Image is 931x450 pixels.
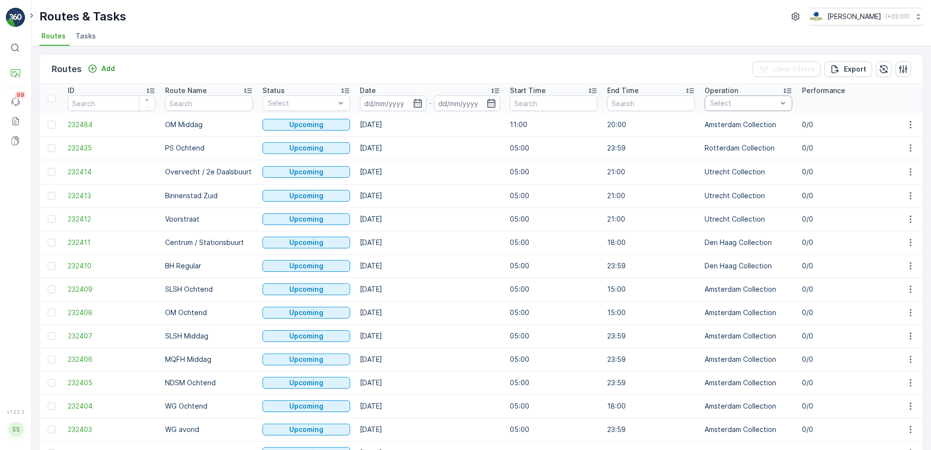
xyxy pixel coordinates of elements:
[355,418,505,441] td: [DATE]
[289,331,323,341] p: Upcoming
[68,238,155,247] a: 232411
[705,284,792,294] p: Amsterdam Collection
[68,191,155,201] a: 232413
[165,238,253,247] p: Centrum / Stationsbuurt
[48,121,56,129] div: Toggle Row Selected
[802,331,890,341] p: 0/0
[607,331,695,341] p: 23:59
[48,168,56,176] div: Toggle Row Selected
[360,86,376,95] p: Date
[802,120,890,130] p: 0/0
[510,355,597,364] p: 05:00
[510,86,546,95] p: Start Time
[165,120,253,130] p: OM Middag
[510,143,597,153] p: 05:00
[68,425,155,434] a: 232403
[41,31,66,41] span: Routes
[705,355,792,364] p: Amsterdam Collection
[68,95,155,111] input: Search
[289,378,323,388] p: Upcoming
[68,120,155,130] a: 232484
[262,260,350,272] button: Upcoming
[39,9,126,24] p: Routes & Tasks
[510,331,597,341] p: 05:00
[48,192,56,200] div: Toggle Row Selected
[262,400,350,412] button: Upcoming
[802,378,890,388] p: 0/0
[753,61,820,77] button: Clear Filters
[68,167,155,177] a: 232414
[289,214,323,224] p: Upcoming
[289,167,323,177] p: Upcoming
[84,63,119,75] button: Add
[289,238,323,247] p: Upcoming
[68,331,155,341] span: 232407
[289,143,323,153] p: Upcoming
[824,61,872,77] button: Export
[165,191,253,201] p: Binnenstad Zuid
[607,355,695,364] p: 23:59
[607,191,695,201] p: 21:00
[355,348,505,371] td: [DATE]
[772,64,815,74] p: Clear Filters
[510,214,597,224] p: 05:00
[607,401,695,411] p: 18:00
[165,95,253,111] input: Search
[165,331,253,341] p: SLSH Middag
[607,284,695,294] p: 15:00
[68,378,155,388] a: 232405
[48,309,56,317] div: Toggle Row Selected
[355,371,505,394] td: [DATE]
[262,330,350,342] button: Upcoming
[48,332,56,340] div: Toggle Row Selected
[710,98,777,108] p: Select
[355,301,505,324] td: [DATE]
[355,184,505,207] td: [DATE]
[68,284,155,294] a: 232409
[165,167,253,177] p: Overvecht / 2e Daalsbuurt
[68,143,155,153] a: 232435
[165,261,253,271] p: BH Regular
[48,239,56,246] div: Toggle Row Selected
[262,119,350,131] button: Upcoming
[262,213,350,225] button: Upcoming
[48,144,56,152] div: Toggle Row Selected
[262,86,285,95] p: Status
[289,401,323,411] p: Upcoming
[68,401,155,411] a: 232404
[809,8,923,25] button: [PERSON_NAME](+02:00)
[802,143,890,153] p: 0/0
[510,95,597,111] input: Search
[355,394,505,418] td: [DATE]
[355,136,505,160] td: [DATE]
[705,167,792,177] p: Utrecht Collection
[510,378,597,388] p: 05:00
[165,284,253,294] p: SLSH Ochtend
[355,231,505,254] td: [DATE]
[827,12,881,21] p: [PERSON_NAME]
[355,254,505,278] td: [DATE]
[289,120,323,130] p: Upcoming
[48,402,56,410] div: Toggle Row Selected
[802,308,890,318] p: 0/0
[360,95,427,111] input: dd/mm/yyyy
[607,143,695,153] p: 23:59
[705,191,792,201] p: Utrecht Collection
[355,113,505,136] td: [DATE]
[165,86,207,95] p: Route Name
[434,95,501,111] input: dd/mm/yyyy
[262,190,350,202] button: Upcoming
[48,356,56,363] div: Toggle Row Selected
[262,354,350,365] button: Upcoming
[68,355,155,364] span: 232406
[355,160,505,184] td: [DATE]
[802,167,890,177] p: 0/0
[268,98,335,108] p: Select
[607,86,639,95] p: End Time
